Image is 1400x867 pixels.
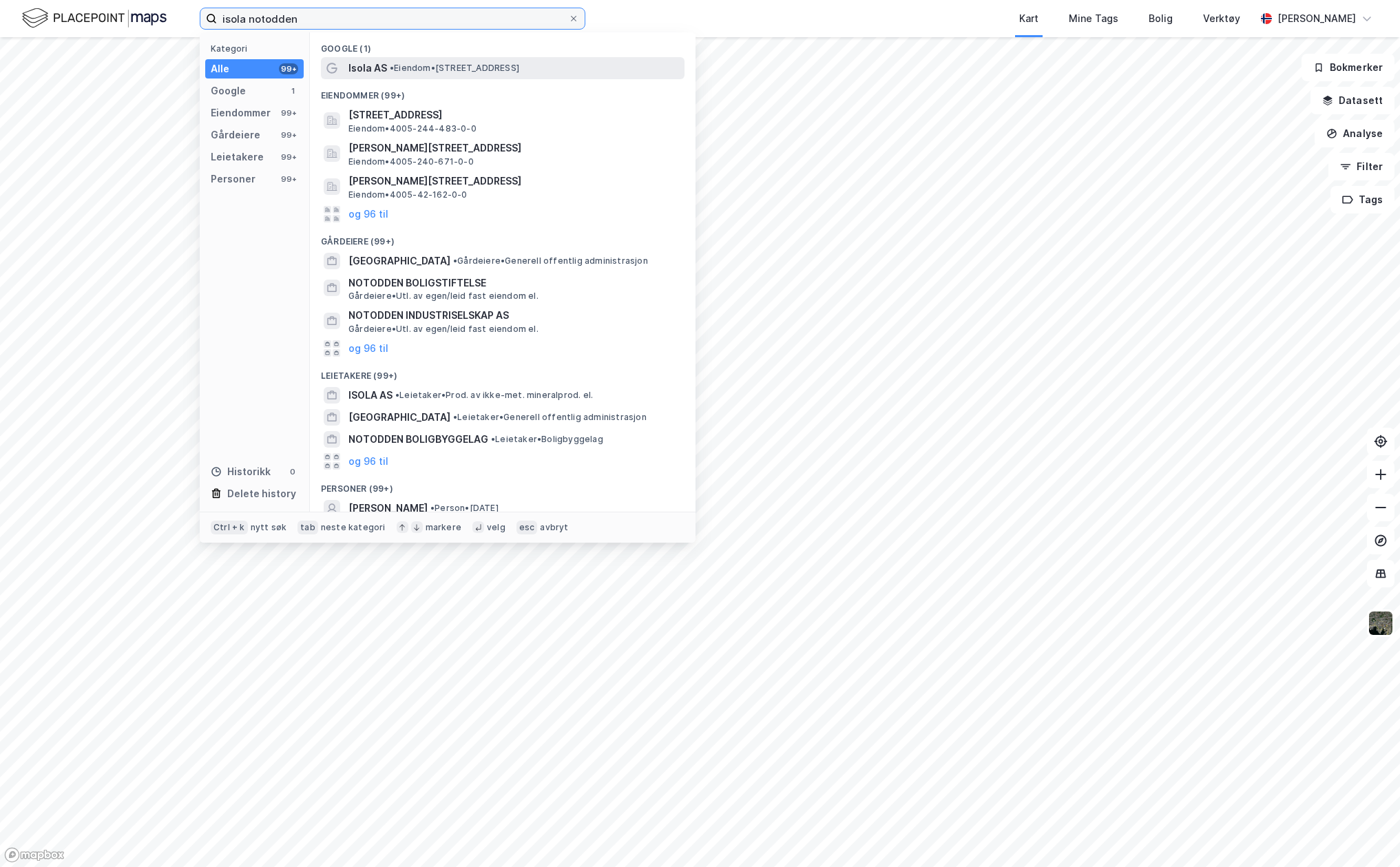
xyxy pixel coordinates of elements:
div: Google (1) [310,32,696,57]
span: • [390,63,394,73]
div: velg [487,522,505,533]
div: Leietakere [211,149,264,165]
span: Leietaker • Boligbyggelag [491,434,603,445]
div: Google [211,83,246,99]
div: Delete history [227,485,296,502]
div: Gårdeiere (99+) [310,225,696,250]
span: • [453,412,457,422]
div: Kategori [211,43,304,54]
span: [PERSON_NAME] [348,500,428,516]
div: [PERSON_NAME] [1277,10,1356,27]
span: Leietaker • Prod. av ikke-met. mineralprod. el. [395,390,593,401]
button: og 96 til [348,206,388,222]
div: 1 [287,85,298,96]
div: Gårdeiere [211,127,260,143]
div: Bolig [1149,10,1173,27]
span: Eiendom • [STREET_ADDRESS] [390,63,519,74]
iframe: Chat Widget [1331,801,1400,867]
span: • [491,434,495,444]
div: Leietakere (99+) [310,359,696,384]
span: ISOLA AS [348,387,393,404]
button: Tags [1330,186,1394,213]
div: Kart [1019,10,1038,27]
span: • [430,503,435,513]
span: Leietaker • Generell offentlig administrasjon [453,412,647,423]
div: 99+ [279,63,298,74]
span: [GEOGRAPHIC_DATA] [348,253,450,269]
span: Gårdeiere • Utl. av egen/leid fast eiendom el. [348,291,539,302]
div: esc [516,521,538,534]
div: Mine Tags [1069,10,1118,27]
div: Ctrl + k [211,521,248,534]
img: 9k= [1368,610,1394,636]
span: • [453,255,457,266]
span: [GEOGRAPHIC_DATA] [348,409,450,426]
div: Verktøy [1203,10,1240,27]
div: nytt søk [251,522,287,533]
span: [STREET_ADDRESS] [348,107,679,123]
button: Bokmerker [1302,54,1394,81]
span: Gårdeiere • Utl. av egen/leid fast eiendom el. [348,324,539,335]
div: avbryt [540,522,568,533]
div: markere [426,522,461,533]
div: neste kategori [321,522,386,533]
button: og 96 til [348,340,388,357]
div: Eiendommer [211,105,271,121]
span: Isola AS [348,60,387,76]
div: 99+ [279,152,298,163]
a: Mapbox homepage [4,847,65,863]
span: NOTODDEN INDUSTRISELSKAP AS [348,307,679,324]
button: Filter [1328,153,1394,180]
div: Kontrollprogram for chat [1331,801,1400,867]
span: Eiendom • 4005-240-671-0-0 [348,156,474,167]
span: Gårdeiere • Generell offentlig administrasjon [453,255,648,267]
span: [PERSON_NAME][STREET_ADDRESS] [348,140,679,156]
div: Historikk [211,463,271,480]
div: 99+ [279,107,298,118]
span: Eiendom • 4005-244-483-0-0 [348,123,477,134]
span: [PERSON_NAME][STREET_ADDRESS] [348,173,679,189]
span: NOTODDEN BOLIGSTIFTELSE [348,275,679,291]
button: Datasett [1310,87,1394,114]
span: Eiendom • 4005-42-162-0-0 [348,189,468,200]
div: tab [297,521,318,534]
img: logo.f888ab2527a4732fd821a326f86c7f29.svg [22,6,167,30]
div: Personer (99+) [310,472,696,497]
span: Person • [DATE] [430,503,499,514]
div: Alle [211,61,229,77]
div: Personer [211,171,255,187]
div: 0 [287,466,298,477]
span: • [395,390,399,400]
input: Søk på adresse, matrikkel, gårdeiere, leietakere eller personer [217,8,568,29]
div: 99+ [279,129,298,140]
span: NOTODDEN BOLIGBYGGELAG [348,431,488,448]
div: Eiendommer (99+) [310,79,696,104]
button: Analyse [1315,120,1394,147]
div: 99+ [279,174,298,185]
button: og 96 til [348,453,388,470]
